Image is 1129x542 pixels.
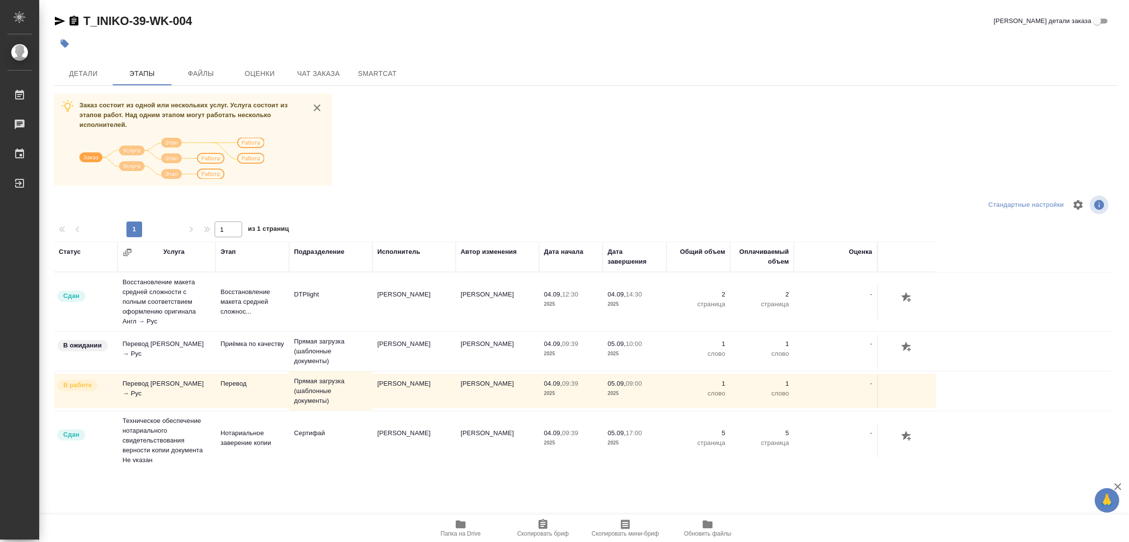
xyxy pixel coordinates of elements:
[735,438,789,448] p: страница
[221,428,284,448] p: Нотариальное заверение копии
[54,33,75,54] button: Добавить тэг
[123,247,132,257] button: Сгруппировать
[870,340,872,347] a: -
[671,438,725,448] p: страница
[289,332,372,371] td: Прямая загрузка (шаблонные документы)
[63,430,79,440] p: Сдан
[354,68,401,80] span: SmartCat
[735,349,789,359] p: слово
[372,285,456,319] td: [PERSON_NAME]
[735,379,789,389] p: 1
[372,374,456,408] td: [PERSON_NAME]
[163,247,184,257] div: Услуга
[544,429,562,437] p: 04.09,
[870,380,872,387] a: -
[63,380,92,390] p: В работе
[372,423,456,458] td: [PERSON_NAME]
[461,247,516,257] div: Автор изменения
[671,389,725,398] p: слово
[294,247,344,257] div: Подразделение
[671,349,725,359] p: слово
[289,285,372,319] td: DTPlight
[119,68,166,80] span: Этапы
[289,371,372,411] td: Прямая загрузка (шаблонные документы)
[608,389,662,398] p: 2025
[59,247,81,257] div: Статус
[68,15,80,27] button: Скопировать ссылку
[1099,490,1115,511] span: 🙏
[221,339,284,349] p: Приёмка по качеству
[671,428,725,438] p: 5
[735,247,789,267] div: Оплачиваемый объем
[544,389,598,398] p: 2025
[680,247,725,257] div: Общий объем
[562,380,578,387] p: 09:39
[1066,193,1090,217] span: Настроить таблицу
[54,15,66,27] button: Скопировать ссылку для ЯМессенджера
[544,299,598,309] p: 2025
[626,429,642,437] p: 17:00
[608,380,626,387] p: 05.09,
[899,339,915,356] button: Добавить оценку
[221,247,236,257] div: Этап
[310,100,324,115] button: close
[79,101,288,128] span: Заказ состоит из одной или нескольких услуг. Услуга состоит из этапов работ. Над одним этапом мог...
[608,438,662,448] p: 2025
[177,68,224,80] span: Файлы
[63,341,102,350] p: В ожидании
[60,68,107,80] span: Детали
[118,334,216,369] td: Перевод [PERSON_NAME] → Рус
[671,299,725,309] p: страница
[544,349,598,359] p: 2025
[544,291,562,298] p: 04.09,
[735,299,789,309] p: страница
[671,290,725,299] p: 2
[986,197,1066,213] div: split button
[626,340,642,347] p: 10:00
[994,16,1091,26] span: [PERSON_NAME] детали заказа
[899,428,915,445] button: Добавить оценку
[118,411,216,470] td: Техническое обеспечение нотариального свидетельствования верности копии документа Не указан
[118,272,216,331] td: Восстановление макета средней сложности с полным соответствием оформлению оригинала Англ → Рус
[63,291,79,301] p: Сдан
[671,339,725,349] p: 1
[1095,488,1119,513] button: 🙏
[562,291,578,298] p: 12:30
[221,379,284,389] p: Перевод
[671,379,725,389] p: 1
[608,349,662,359] p: 2025
[608,429,626,437] p: 05.09,
[899,290,915,306] button: Добавить оценку
[870,429,872,437] a: -
[236,68,283,80] span: Оценки
[626,291,642,298] p: 14:30
[849,247,872,257] div: Оценка
[562,340,578,347] p: 09:39
[456,423,539,458] td: [PERSON_NAME]
[735,389,789,398] p: слово
[544,340,562,347] p: 04.09,
[118,374,216,408] td: Перевод [PERSON_NAME] → Рус
[248,223,289,237] span: из 1 страниц
[608,291,626,298] p: 04.09,
[608,299,662,309] p: 2025
[372,334,456,369] td: [PERSON_NAME]
[735,428,789,438] p: 5
[735,339,789,349] p: 1
[1090,196,1110,214] span: Посмотреть информацию
[544,247,583,257] div: Дата начала
[456,374,539,408] td: [PERSON_NAME]
[870,291,872,298] a: -
[626,380,642,387] p: 09:00
[289,423,372,458] td: Сертифай
[608,340,626,347] p: 05.09,
[735,290,789,299] p: 2
[456,334,539,369] td: [PERSON_NAME]
[544,380,562,387] p: 04.09,
[221,287,284,317] p: Восстановление макета средней сложнос...
[608,247,662,267] div: Дата завершения
[83,14,192,27] a: T_INIKO-39-WK-004
[377,247,420,257] div: Исполнитель
[562,429,578,437] p: 09:39
[544,438,598,448] p: 2025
